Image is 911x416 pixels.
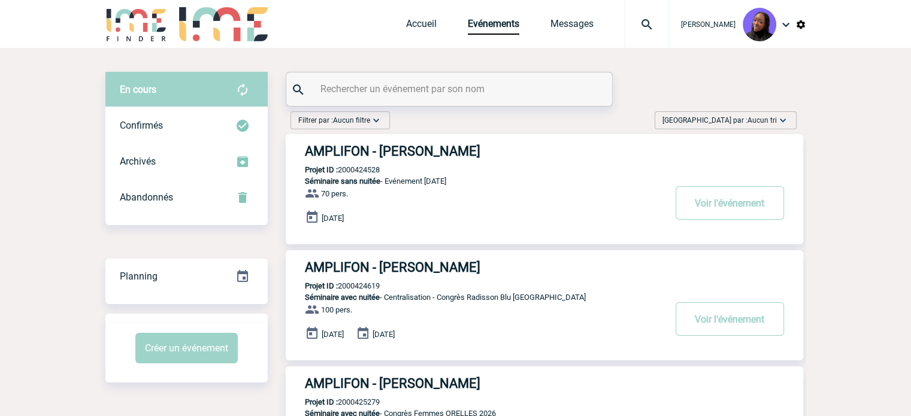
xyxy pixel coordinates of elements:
span: [PERSON_NAME] [681,20,736,29]
span: 100 pers. [321,305,352,314]
span: Planning [120,271,158,282]
p: 2000424619 [286,281,380,290]
a: Evénements [468,18,519,35]
span: En cours [120,84,156,95]
button: Créer un événement [135,333,238,363]
h3: AMPLIFON - [PERSON_NAME] [305,144,664,159]
h3: AMPLIFON - [PERSON_NAME] [305,376,664,391]
a: Planning [105,258,268,293]
span: Séminaire avec nuitée [305,293,380,302]
h3: AMPLIFON - [PERSON_NAME] [305,260,664,275]
p: - Evénement [DATE] [286,177,664,186]
a: AMPLIFON - [PERSON_NAME] [286,376,803,391]
input: Rechercher un événement par son nom [317,80,584,98]
a: Accueil [406,18,437,35]
span: Séminaire sans nuitée [305,177,380,186]
span: Aucun filtre [333,116,370,125]
span: [GEOGRAPHIC_DATA] par : [662,114,777,126]
div: Retrouvez ici tous vos événements annulés [105,180,268,215]
span: Archivés [120,156,156,167]
a: AMPLIFON - [PERSON_NAME] [286,144,803,159]
p: 2000424528 [286,165,380,174]
b: Projet ID : [305,165,338,174]
img: baseline_expand_more_white_24dp-b.png [777,114,789,126]
span: Filtrer par : [298,114,370,126]
span: [DATE] [322,214,344,223]
a: AMPLIFON - [PERSON_NAME] [286,260,803,275]
span: Abandonnés [120,192,173,203]
a: Messages [550,18,594,35]
span: [DATE] [373,330,395,339]
span: [DATE] [322,330,344,339]
span: Confirmés [120,120,163,131]
p: - Centralisation - Congrès Radisson Blu [GEOGRAPHIC_DATA] [286,293,664,302]
b: Projet ID : [305,397,338,406]
div: Retrouvez ici tous les événements que vous avez décidé d'archiver [105,144,268,180]
img: 131349-0.png [743,8,776,41]
b: Projet ID : [305,281,338,290]
button: Voir l'événement [676,302,784,336]
span: Aucun tri [747,116,777,125]
button: Voir l'événement [676,186,784,220]
p: 2000425279 [286,397,380,406]
span: 70 pers. [321,189,348,198]
img: baseline_expand_more_white_24dp-b.png [370,114,382,126]
div: Retrouvez ici tous vos évènements avant confirmation [105,72,268,108]
img: IME-Finder [105,7,168,41]
div: Retrouvez ici tous vos événements organisés par date et état d'avancement [105,259,268,294]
